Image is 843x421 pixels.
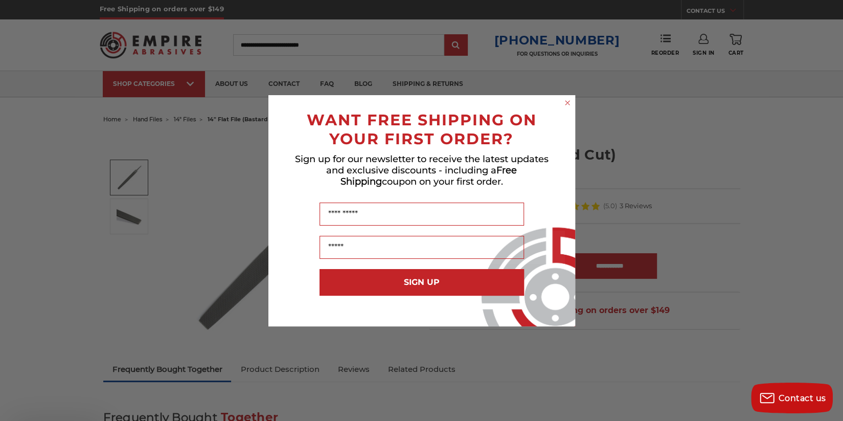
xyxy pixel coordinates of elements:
[751,383,833,413] button: Contact us
[779,393,826,403] span: Contact us
[562,98,573,108] button: Close dialog
[320,236,524,259] input: Email
[340,165,517,187] span: Free Shipping
[320,269,524,296] button: SIGN UP
[295,153,549,187] span: Sign up for our newsletter to receive the latest updates and exclusive discounts - including a co...
[307,110,537,148] span: WANT FREE SHIPPING ON YOUR FIRST ORDER?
